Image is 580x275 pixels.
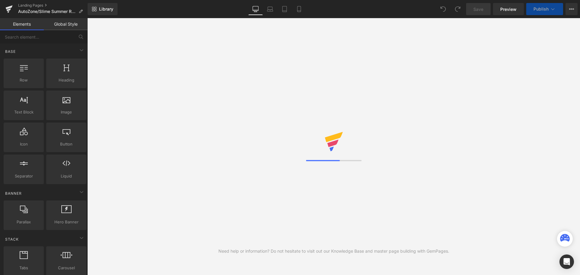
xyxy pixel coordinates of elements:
a: Laptop [263,3,277,15]
span: Button [48,141,85,147]
button: Undo [437,3,449,15]
span: Carousel [48,265,85,271]
span: Library [99,6,113,12]
span: Text Block [5,109,42,115]
a: Landing Pages [18,3,88,8]
a: Desktop [248,3,263,15]
span: Heading [48,77,85,83]
button: More [565,3,578,15]
span: Hero Banner [48,219,85,225]
span: Tabs [5,265,42,271]
span: Parallax [5,219,42,225]
div: Need help or information? Do not hesitate to visit out our Knowledge Base and master page buildin... [218,248,449,254]
span: Row [5,77,42,83]
span: AutoZone/Slime Summer Road Trip Sweepstakes [18,9,76,14]
span: Save [473,6,483,12]
span: Image [48,109,85,115]
span: Banner [5,190,22,196]
span: Preview [500,6,517,12]
button: Publish [526,3,563,15]
a: Preview [493,3,524,15]
button: Redo [452,3,464,15]
span: Separator [5,173,42,179]
span: Stack [5,236,19,242]
a: Global Style [44,18,88,30]
span: Publish [533,7,549,11]
span: Liquid [48,173,85,179]
a: Mobile [292,3,306,15]
div: Open Intercom Messenger [559,254,574,269]
span: Icon [5,141,42,147]
span: Base [5,49,16,54]
a: Tablet [277,3,292,15]
a: New Library [88,3,118,15]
